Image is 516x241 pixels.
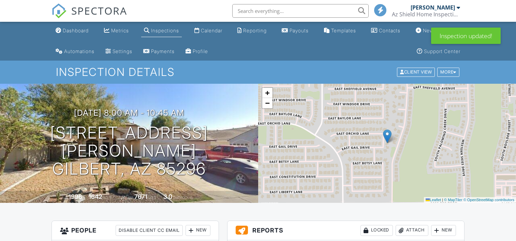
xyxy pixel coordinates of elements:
div: Reporting [243,28,267,33]
a: Calendar [192,25,225,37]
div: Settings [113,48,132,54]
span: bathrooms [173,195,193,200]
div: Inspection updated! [431,28,501,44]
span: − [265,99,269,107]
a: © OpenStreetMap contributors [463,198,514,202]
div: Inspections [151,28,179,33]
a: © MapTiler [444,198,462,202]
a: Zoom out [262,98,272,108]
a: Client View [396,69,437,74]
div: New [431,225,456,236]
div: 1642 [89,193,102,200]
div: 7671 [134,193,147,200]
a: Payments [141,45,177,58]
div: Client View [397,68,435,77]
a: New Inspection [413,25,463,37]
div: Profile [193,48,208,54]
h3: People [52,221,218,240]
span: Lot Size [119,195,133,200]
div: New Inspection [423,28,460,33]
a: Automations (Basic) [53,45,97,58]
div: More [437,68,459,77]
span: sq.ft. [148,195,157,200]
div: Contacts [379,28,400,33]
a: Leaflet [426,198,441,202]
h3: Reports [227,221,464,240]
a: Inspections [141,25,182,37]
h3: [DATE] 8:00 am - 10:45 am [74,108,184,117]
div: Dashboard [63,28,89,33]
span: + [265,89,269,97]
div: Az Shield Home Inspections [392,11,460,18]
a: Metrics [101,25,132,37]
div: Metrics [111,28,129,33]
a: SPECTORA [51,9,127,23]
div: Locked [360,225,393,236]
span: sq. ft. [103,195,113,200]
a: Reporting [235,25,269,37]
div: [PERSON_NAME] [411,4,455,11]
a: Contacts [368,25,403,37]
a: Zoom in [262,88,272,98]
a: Support Center [414,45,463,58]
div: 1996 [69,193,82,200]
span: | [442,198,443,202]
h1: Inspection Details [56,66,460,78]
div: Payments [151,48,175,54]
input: Search everything... [232,4,369,18]
a: Templates [321,25,359,37]
div: Calendar [201,28,222,33]
span: Built [60,195,68,200]
a: Dashboard [53,25,91,37]
a: Payouts [279,25,311,37]
a: Company Profile [183,45,211,58]
h1: [STREET_ADDRESS][PERSON_NAME] Gilbert, AZ 85296 [11,124,247,178]
div: 3.0 [163,193,172,200]
div: Automations [64,48,94,54]
img: Marker [383,129,392,143]
div: New [186,225,210,236]
span: SPECTORA [71,3,127,18]
div: Payouts [290,28,309,33]
a: Settings [103,45,135,58]
div: Templates [331,28,356,33]
div: Attach [396,225,428,236]
div: Support Center [424,48,460,54]
img: The Best Home Inspection Software - Spectora [51,3,67,18]
div: Disable Client CC Email [116,225,183,236]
